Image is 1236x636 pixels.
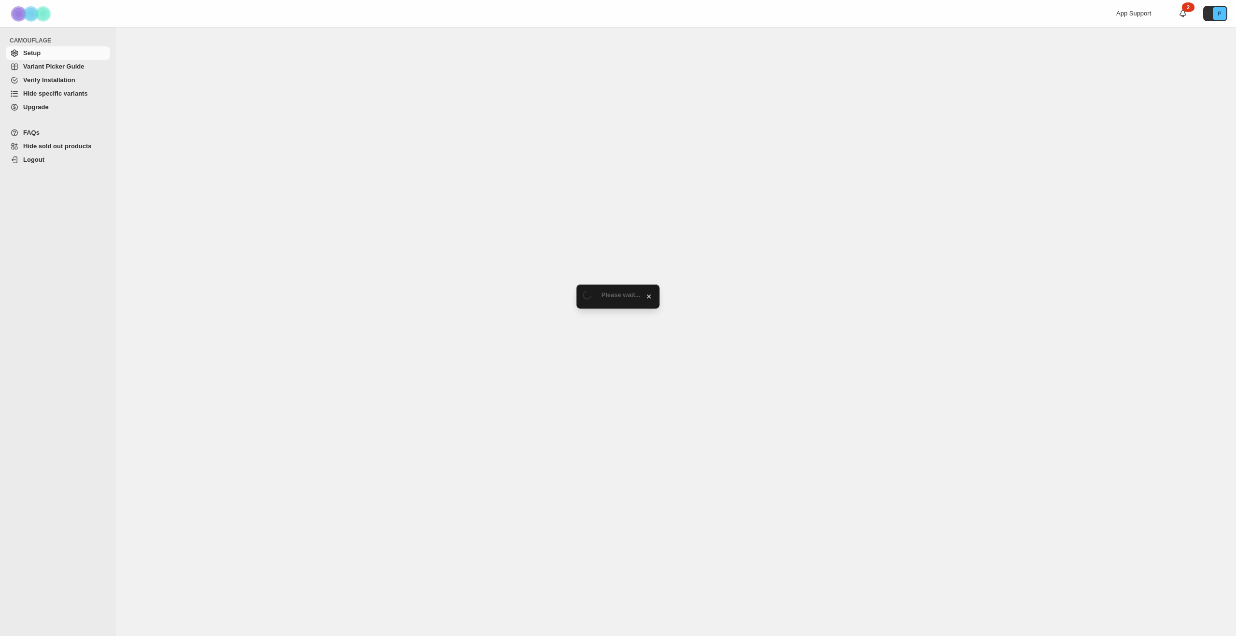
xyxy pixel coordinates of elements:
text: P [1218,11,1221,16]
span: Variant Picker Guide [23,63,84,70]
a: Variant Picker Guide [6,60,110,73]
div: 2 [1182,2,1194,12]
span: Hide sold out products [23,142,92,150]
a: Hide specific variants [6,87,110,100]
button: Avatar with initials P [1203,6,1227,21]
span: Setup [23,49,41,57]
span: Please wait... [602,291,641,298]
a: Logout [6,153,110,167]
a: Hide sold out products [6,140,110,153]
a: Verify Installation [6,73,110,87]
span: CAMOUFLAGE [10,37,111,44]
span: Verify Installation [23,76,75,84]
img: Camouflage [8,0,56,27]
span: Hide specific variants [23,90,88,97]
span: Avatar with initials P [1213,7,1226,20]
span: FAQs [23,129,40,136]
span: Logout [23,156,44,163]
a: 2 [1178,9,1188,18]
span: Upgrade [23,103,49,111]
a: Setup [6,46,110,60]
a: FAQs [6,126,110,140]
a: Upgrade [6,100,110,114]
span: App Support [1116,10,1151,17]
